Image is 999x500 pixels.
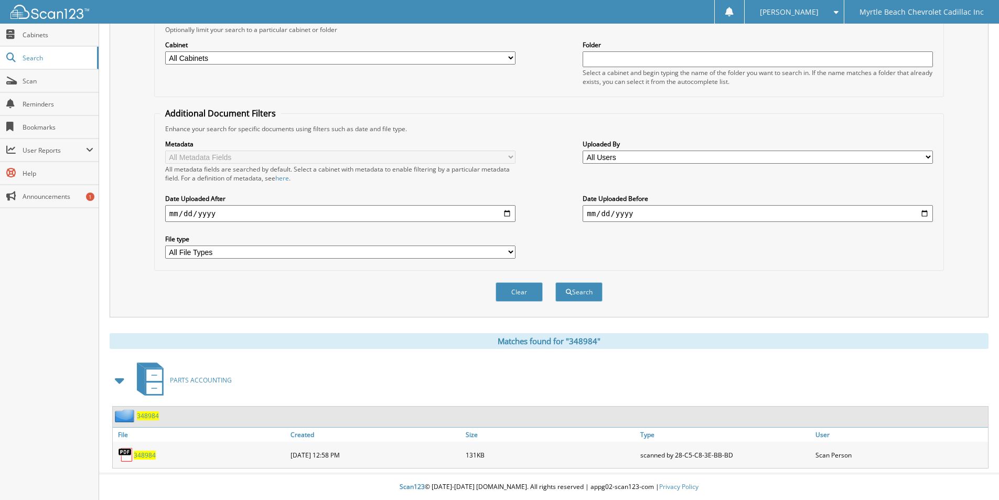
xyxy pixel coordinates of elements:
div: 1 [86,193,94,201]
span: Cabinets [23,30,93,39]
button: Clear [496,282,543,302]
input: start [165,205,515,222]
span: Scan [23,77,93,86]
label: Uploaded By [583,140,933,148]
div: Scan Person [813,444,988,465]
input: end [583,205,933,222]
label: Metadata [165,140,515,148]
div: Optionally limit your search to a particular cabinet or folder [160,25,938,34]
img: scan123-logo-white.svg [10,5,89,19]
span: Bookmarks [23,123,93,132]
span: Announcements [23,192,93,201]
div: Matches found for "348984" [110,333,989,349]
span: Reminders [23,100,93,109]
span: [PERSON_NAME] [760,9,819,15]
div: Enhance your search for specific documents using filters such as date and file type. [160,124,938,133]
div: Select a cabinet and begin typing the name of the folder you want to search in. If the name match... [583,68,933,86]
span: Search [23,54,92,62]
div: [DATE] 12:58 PM [288,444,463,465]
a: Type [638,428,813,442]
label: Date Uploaded After [165,194,515,203]
div: © [DATE]-[DATE] [DOMAIN_NAME]. All rights reserved | appg02-scan123-com | [99,474,999,500]
label: Folder [583,40,933,49]
img: folder2.png [115,409,137,422]
span: PARTS ACCOUNTING [170,376,232,385]
legend: Additional Document Filters [160,108,281,119]
label: File type [165,235,515,243]
a: 348984 [137,411,159,420]
a: Created [288,428,463,442]
a: 348984 [134,451,156,460]
button: Search [555,282,603,302]
span: Scan123 [400,482,425,491]
img: PDF.png [118,447,134,463]
a: Privacy Policy [659,482,699,491]
div: 131KB [463,444,638,465]
label: Cabinet [165,40,515,49]
a: Size [463,428,638,442]
div: All metadata fields are searched by default. Select a cabinet with metadata to enable filtering b... [165,165,515,183]
a: User [813,428,988,442]
a: File [113,428,288,442]
span: Help [23,169,93,178]
span: Myrtle Beach Chevrolet Cadillac Inc [860,9,984,15]
label: Date Uploaded Before [583,194,933,203]
div: scanned by 28-C5-C8-3E-BB-BD [638,444,813,465]
a: here [275,174,289,183]
span: User Reports [23,146,86,155]
a: PARTS ACCOUNTING [131,359,232,401]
